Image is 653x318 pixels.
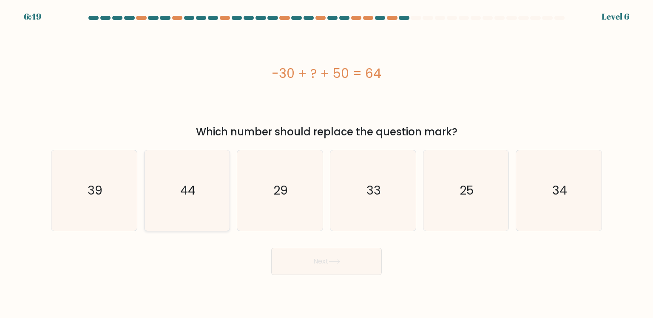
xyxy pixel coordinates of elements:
[271,248,382,275] button: Next
[88,182,102,199] text: 39
[56,124,597,140] div: Which number should replace the question mark?
[552,182,567,199] text: 34
[602,10,629,23] div: Level 6
[366,182,381,199] text: 33
[274,182,288,199] text: 29
[460,182,474,199] text: 25
[51,64,602,83] div: -30 + ? + 50 = 64
[180,182,196,199] text: 44
[24,10,41,23] div: 6:49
